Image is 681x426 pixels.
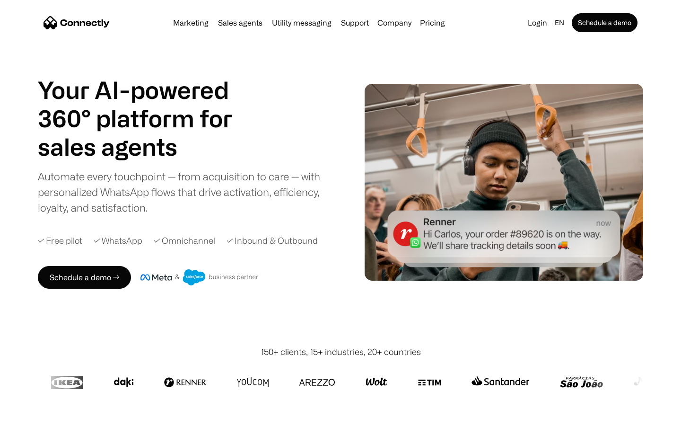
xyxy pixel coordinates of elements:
[38,169,336,215] div: Automate every touchpoint — from acquisition to care — with personalized WhatsApp flows that driv...
[555,16,564,29] div: en
[524,16,551,29] a: Login
[169,19,212,27] a: Marketing
[38,234,82,247] div: ✓ Free pilot
[377,16,411,29] div: Company
[572,13,637,32] a: Schedule a demo
[38,133,255,161] h1: sales agents
[38,133,255,161] div: carousel
[38,266,131,289] a: Schedule a demo →
[268,19,335,27] a: Utility messaging
[38,76,255,133] h1: Your AI-powered 360° platform for
[94,234,142,247] div: ✓ WhatsApp
[140,269,259,285] img: Meta and Salesforce business partner badge.
[44,16,110,30] a: home
[227,234,318,247] div: ✓ Inbound & Outbound
[416,19,449,27] a: Pricing
[154,234,215,247] div: ✓ Omnichannel
[38,133,255,161] div: 1 of 4
[375,16,414,29] div: Company
[551,16,570,29] div: en
[214,19,266,27] a: Sales agents
[261,346,421,358] div: 150+ clients, 15+ industries, 20+ countries
[9,408,57,423] aside: Language selected: English
[337,19,373,27] a: Support
[19,409,57,423] ul: Language list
